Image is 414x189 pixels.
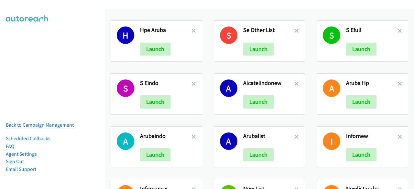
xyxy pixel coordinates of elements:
[243,79,295,87] h2: Alcatelindonew
[346,95,376,108] button: Launch
[140,26,191,34] h2: Hpe Aruba
[117,26,134,44] h1: H
[220,132,237,150] h1: A
[243,43,274,56] button: Launch
[346,26,398,34] h2: S Efull
[117,79,134,97] h1: S
[6,166,36,172] a: Email Support
[140,95,170,108] button: Launch
[6,158,24,164] a: Sign Out
[243,148,274,161] button: Launch
[117,132,134,150] h1: A
[6,151,37,157] a: Agent Settings
[346,148,376,161] button: Launch
[346,79,398,87] h2: Aruba Hp
[323,26,340,44] h1: S
[243,26,295,34] h2: Se Other List
[323,79,340,97] h1: A
[243,95,274,108] button: Launch
[6,122,74,128] a: Back to Campaign Management
[140,132,191,140] h2: Arubaindo
[220,79,237,97] h1: A
[140,79,191,87] h2: S Eindo
[6,143,14,149] a: FAQ
[346,132,398,140] h2: Infornew
[323,132,340,150] h1: I
[243,132,295,140] h2: Arubalist
[6,135,50,142] a: Scheduled Callbacks
[140,148,170,161] button: Launch
[346,43,376,56] button: Launch
[220,26,237,44] h1: S
[140,43,170,56] button: Launch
